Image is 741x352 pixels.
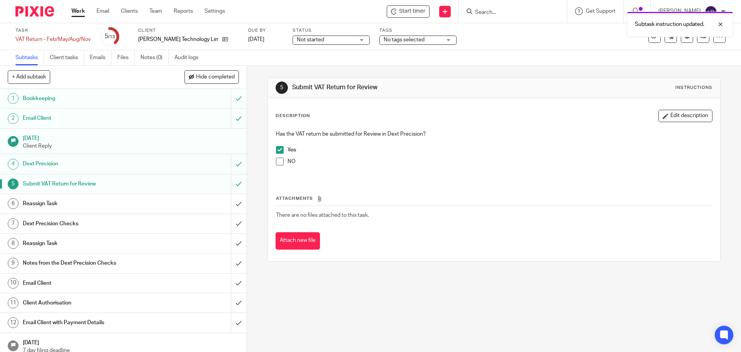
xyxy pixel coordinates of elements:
h1: Submit VAT Return for Review [23,178,156,190]
a: Notes (0) [140,50,169,65]
a: Audit logs [174,50,204,65]
a: Clients [121,7,138,15]
p: Yes [288,146,712,154]
div: 11 [8,298,19,308]
h1: Reassign Task [23,198,156,209]
h1: Email Client [23,112,156,124]
button: + Add subtask [8,70,50,83]
p: Description [276,113,310,119]
h1: [DATE] [23,133,239,142]
span: Not started [297,37,324,43]
h1: Client Authorisation [23,297,156,309]
h1: Email Client with Payment Details [23,317,156,328]
p: Client Reply [23,142,239,150]
a: Client tasks [50,50,84,65]
label: Status [293,27,370,34]
h1: Email Client [23,277,156,289]
h1: Dext Precision Checks [23,218,156,230]
a: Email [96,7,109,15]
a: Team [149,7,162,15]
p: NO [288,158,712,165]
h1: Notes from the Dext Precision Checks [23,257,156,269]
div: Instructions [675,85,712,91]
span: [DATE] [248,37,264,42]
button: Hide completed [184,70,239,83]
h1: Dext Precision [23,158,156,170]
button: Edit description [658,110,712,122]
div: 5 [8,179,19,189]
h1: [DATE] [23,337,239,347]
span: Attachments [276,196,313,201]
h1: Reassign Task [23,238,156,249]
div: 12 [8,317,19,328]
h1: Bookkeeping [23,93,156,104]
img: svg%3E [705,5,717,18]
label: Due by [248,27,283,34]
div: 9 [8,258,19,269]
div: 7 [8,218,19,229]
a: Subtasks [15,50,44,65]
div: 4 [8,159,19,170]
div: 2 [8,113,19,124]
div: 5 [105,32,115,41]
div: 5 [276,82,288,94]
div: VAT Return - Feb/May/Aug/Nov [15,36,91,43]
a: Emails [90,50,112,65]
p: [PERSON_NAME] Technology Limited [138,36,218,43]
img: Pixie [15,6,54,17]
div: 8 [8,238,19,249]
span: Hide completed [196,74,235,80]
span: No tags selected [384,37,425,43]
h1: Submit VAT Return for Review [292,83,511,92]
a: Work [71,7,85,15]
a: Files [117,50,135,65]
p: Has the VAT return be submitted for Review in Dext Precision? [276,130,712,138]
div: 6 [8,198,19,209]
span: There are no files attached to this task. [276,213,369,218]
button: Attach new file [276,232,320,250]
div: 10 [8,278,19,289]
a: Settings [205,7,225,15]
small: /13 [108,35,115,39]
label: Task [15,27,91,34]
div: Foster Technology Limited - VAT Return - Feb/May/Aug/Nov [387,5,430,18]
a: Reports [174,7,193,15]
div: 1 [8,93,19,104]
label: Client [138,27,239,34]
p: Subtask instruction updated. [635,20,704,28]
